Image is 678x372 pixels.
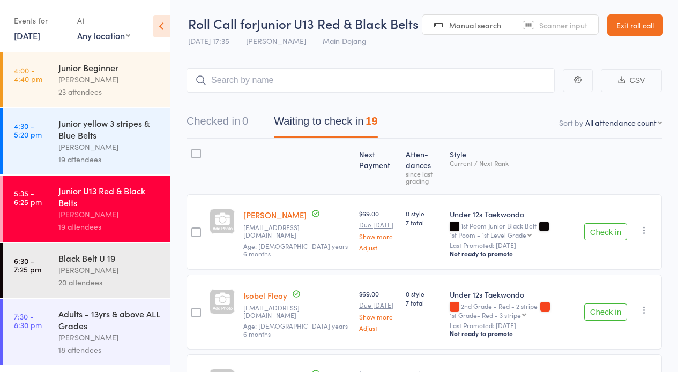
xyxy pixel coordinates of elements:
[450,329,575,338] div: Not ready to promote
[584,303,627,321] button: Check in
[243,290,287,301] a: Isobel Fleay
[58,86,161,98] div: 23 attendees
[539,20,587,31] span: Scanner input
[3,108,170,174] a: 4:30 -5:20 pmJunior yellow 3 stripes & Blue Belts[PERSON_NAME]19 attendees
[58,252,161,264] div: Black Belt U 19
[359,301,397,309] small: Due [DATE]
[58,185,161,208] div: Junior U13 Red & Black Belts
[274,110,377,138] button: Waiting to check in19
[243,241,348,258] span: Age: [DEMOGRAPHIC_DATA] years 6 months
[14,12,66,29] div: Events for
[14,29,40,41] a: [DATE]
[607,14,663,36] a: Exit roll call
[243,209,307,221] a: [PERSON_NAME]
[323,35,367,46] span: Main Dojang
[450,209,575,219] div: Under 12s Taekwondo
[450,322,575,329] small: Last Promoted: [DATE]
[449,20,501,31] span: Manual search
[58,264,161,276] div: [PERSON_NAME]
[58,208,161,221] div: [PERSON_NAME]
[188,14,257,32] span: Roll Call for
[359,313,397,320] a: Show more
[58,117,161,141] div: Junior yellow 3 stripes & Blue Belts
[77,29,130,41] div: Any location
[257,14,419,32] span: Junior U13 Red & Black Belts
[450,231,526,238] div: 1st Poom - 1st Level Grade
[445,143,579,189] div: Style
[450,160,575,166] div: Current / Next Rank
[58,62,161,73] div: Junior Beginner
[406,218,441,227] span: 7 total
[14,312,42,329] time: 7:30 - 8:30 pm
[14,256,41,274] time: 6:30 - 7:25 pm
[242,115,248,127] div: 0
[359,244,397,251] a: Adjust
[359,221,397,229] small: Due [DATE]
[14,66,42,83] time: 4:00 - 4:40 pm
[243,304,351,320] small: mcfleay@icloud.com
[359,233,397,240] a: Show more
[58,221,161,233] div: 19 attendees
[359,209,397,251] div: $69.00
[14,189,42,206] time: 5:35 - 6:25 pm
[14,122,42,139] time: 4:30 - 5:20 pm
[3,299,170,365] a: 7:30 -8:30 pmAdults - 13yrs & above ALL Grades[PERSON_NAME]18 attendees
[450,312,521,318] div: 1st Grade- Red - 3 stripe
[366,115,377,127] div: 19
[406,170,441,184] div: since last grading
[58,73,161,86] div: [PERSON_NAME]
[187,68,555,93] input: Search by name
[58,141,161,153] div: [PERSON_NAME]
[58,153,161,165] div: 19 attendees
[3,52,170,107] a: 4:00 -4:40 pmJunior Beginner[PERSON_NAME]23 attendees
[58,344,161,356] div: 18 attendees
[359,289,397,331] div: $69.00
[3,176,170,242] a: 5:35 -6:25 pmJunior U13 Red & Black Belts[PERSON_NAME]19 attendees
[450,249,575,258] div: Not ready to promote
[450,241,575,249] small: Last Promoted: [DATE]
[401,143,445,189] div: Atten­dances
[58,308,161,331] div: Adults - 13yrs & above ALL Grades
[450,302,575,318] div: 2nd Grade - Red - 2 stripe
[359,324,397,331] a: Adjust
[406,289,441,298] span: 0 style
[58,331,161,344] div: [PERSON_NAME]
[355,143,401,189] div: Next Payment
[584,223,627,240] button: Check in
[77,12,130,29] div: At
[406,209,441,218] span: 0 style
[406,298,441,307] span: 7 total
[450,222,575,238] div: 1st Poom Junior Black Belt
[3,243,170,298] a: 6:30 -7:25 pmBlack Belt U 19[PERSON_NAME]20 attendees
[243,224,351,239] small: emfoulkes@live.com
[188,35,229,46] span: [DATE] 17:35
[450,289,575,300] div: Under 12s Taekwondo
[58,276,161,289] div: 20 attendees
[585,117,657,128] div: All attendance count
[243,321,348,338] span: Age: [DEMOGRAPHIC_DATA] years 6 months
[187,110,248,138] button: Checked in0
[246,35,306,46] span: [PERSON_NAME]
[559,117,583,128] label: Sort by
[601,69,662,92] button: CSV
